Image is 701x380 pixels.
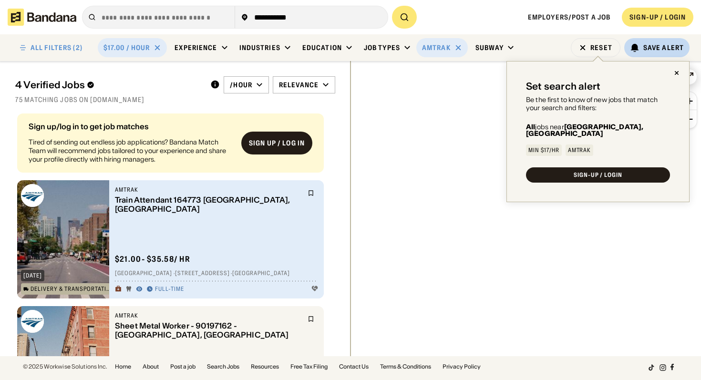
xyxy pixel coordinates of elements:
img: Amtrak logo [21,184,44,207]
div: Sheet Metal Worker - 90197162 - [GEOGRAPHIC_DATA], [GEOGRAPHIC_DATA] [115,321,302,339]
a: Free Tax Filing [290,364,328,370]
a: Employers/Post a job [528,13,610,21]
div: Train Attendant 164773 [GEOGRAPHIC_DATA], [GEOGRAPHIC_DATA] [115,195,302,214]
div: Amtrak [568,147,591,153]
div: Full-time [155,286,184,293]
a: Post a job [170,364,196,370]
b: [GEOGRAPHIC_DATA], [GEOGRAPHIC_DATA] [526,123,643,138]
div: Industries [239,43,280,52]
div: Save Alert [643,43,684,52]
div: Sign up / Log in [249,139,305,147]
div: Tired of sending out endless job applications? Bandana Match Team will recommend jobs tailored to... [29,138,234,164]
div: SIGN-UP / LOGIN [629,13,686,21]
div: /hour [230,81,252,89]
img: Amtrak logo [21,310,44,333]
div: Experience [175,43,217,52]
div: Sign up/log in to get job matches [29,123,234,130]
a: Resources [251,364,279,370]
div: Reset [590,44,612,51]
a: Home [115,364,131,370]
b: All [526,123,535,131]
div: 75 matching jobs on [DOMAIN_NAME] [15,95,335,104]
div: $17.00 / hour [103,43,150,52]
div: Delivery & Transportation [31,286,110,292]
div: Set search alert [526,81,600,92]
a: Privacy Policy [443,364,481,370]
div: Amtrak [422,43,451,52]
div: $ 21.00 - $35.58 / hr [115,254,190,264]
div: [GEOGRAPHIC_DATA] · [STREET_ADDRESS] · [GEOGRAPHIC_DATA] [115,270,318,277]
div: Education [302,43,342,52]
div: Subway [475,43,504,52]
a: Terms & Conditions [380,364,431,370]
div: © 2025 Workwise Solutions Inc. [23,364,107,370]
div: 4 Verified Jobs [15,79,203,91]
div: [DATE] [23,273,42,278]
div: Amtrak [115,186,302,194]
div: grid [15,110,335,356]
div: Amtrak [115,312,302,319]
div: SIGN-UP / LOGIN [574,172,622,178]
div: Job Types [364,43,400,52]
img: Bandana logotype [8,9,76,26]
a: Search Jobs [207,364,239,370]
a: Contact Us [339,364,369,370]
div: Be the first to know of new jobs that match your search and filters: [526,96,670,112]
div: Relevance [279,81,319,89]
div: jobs near [526,123,670,137]
div: Min $17/hr [528,147,559,153]
a: About [143,364,159,370]
div: ALL FILTERS (2) [31,44,82,51]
